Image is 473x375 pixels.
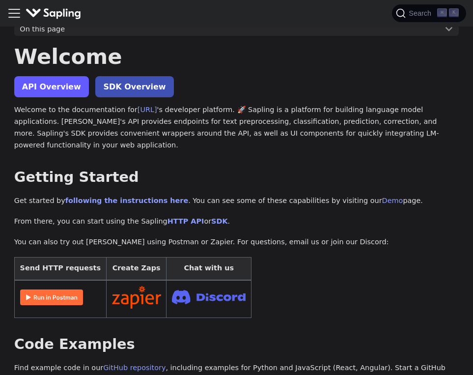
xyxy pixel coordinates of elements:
a: [URL] [138,106,157,114]
a: SDK Overview [95,76,173,97]
img: Join Discord [172,287,246,307]
img: Sapling.ai [26,6,82,21]
h2: Code Examples [14,336,459,353]
p: You can also try out [PERSON_NAME] using Postman or Zapier. For questions, email us or join our D... [14,236,459,248]
a: Demo [382,197,403,204]
img: Connect in Zapier [112,286,161,309]
a: Sapling.ai [26,6,85,21]
button: On this page [14,22,459,36]
a: following the instructions here [65,197,188,204]
p: From there, you can start using the Sapling or . [14,216,459,228]
kbd: K [449,8,459,17]
h2: Getting Started [14,169,459,186]
button: Toggle navigation bar [7,6,22,21]
span: Search [406,9,437,17]
img: Run in Postman [20,289,83,305]
button: Search (Command+K) [392,4,466,22]
a: API Overview [14,76,89,97]
a: GitHub repository [103,364,166,372]
a: SDK [211,217,227,225]
kbd: ⌘ [437,8,447,17]
p: Get started by . You can see some of these capabilities by visiting our page. [14,195,459,207]
th: Create Zaps [106,257,167,280]
h1: Welcome [14,43,459,70]
th: Chat with us [167,257,251,280]
th: Send HTTP requests [14,257,106,280]
p: Welcome to the documentation for 's developer platform. 🚀 Sapling is a platform for building lang... [14,104,459,151]
a: HTTP API [167,217,204,225]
